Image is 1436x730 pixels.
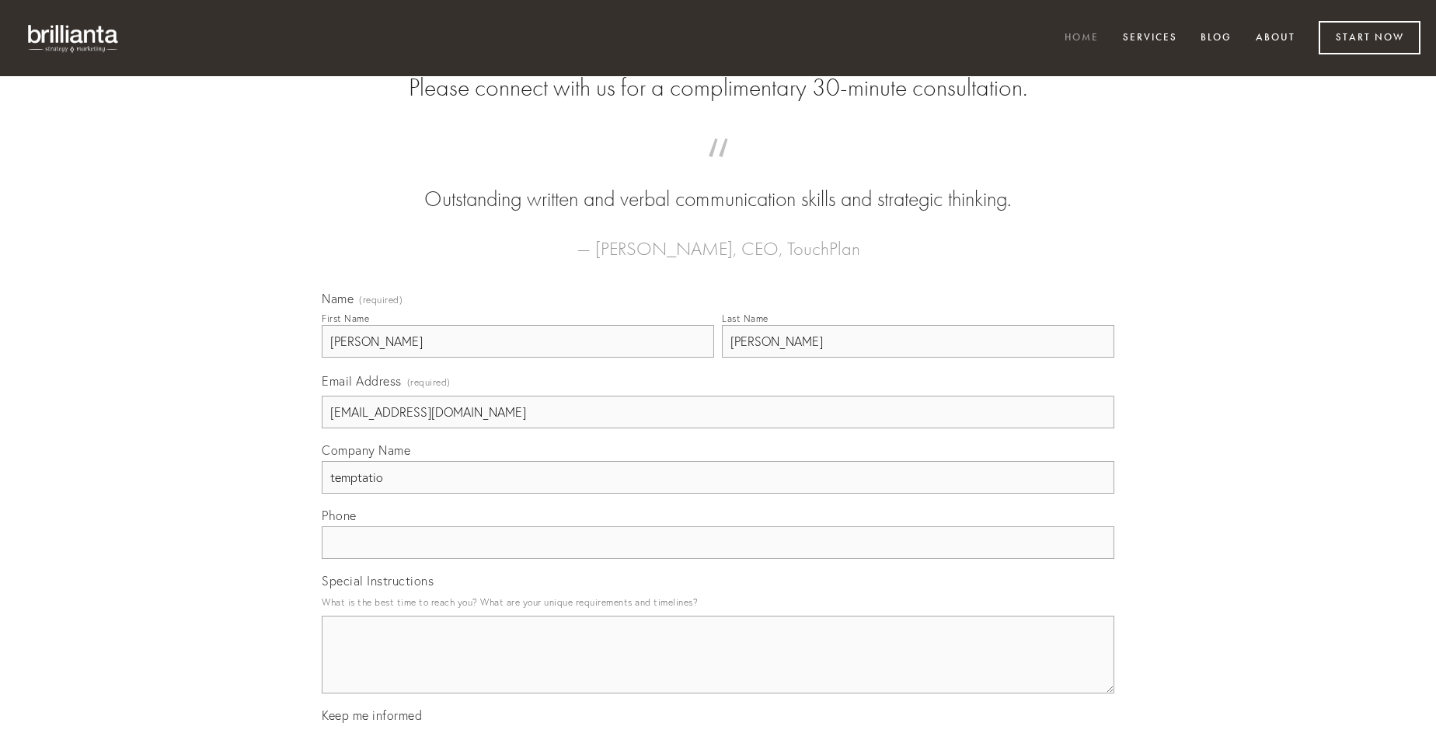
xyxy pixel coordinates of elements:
[322,707,422,723] span: Keep me informed
[347,154,1089,184] span: “
[16,16,132,61] img: brillianta - research, strategy, marketing
[322,313,369,324] div: First Name
[322,508,357,523] span: Phone
[322,592,1114,613] p: What is the best time to reach you? What are your unique requirements and timelines?
[722,313,769,324] div: Last Name
[1113,26,1187,51] a: Services
[1190,26,1242,51] a: Blog
[322,442,410,458] span: Company Name
[322,573,434,589] span: Special Instructions
[322,373,402,389] span: Email Address
[1319,21,1420,54] a: Start Now
[359,295,403,305] span: (required)
[1246,26,1305,51] a: About
[407,372,451,393] span: (required)
[347,154,1089,215] blockquote: Outstanding written and verbal communication skills and strategic thinking.
[322,73,1114,103] h2: Please connect with us for a complimentary 30-minute consultation.
[347,215,1089,264] figcaption: — [PERSON_NAME], CEO, TouchPlan
[322,291,354,306] span: Name
[1054,26,1109,51] a: Home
